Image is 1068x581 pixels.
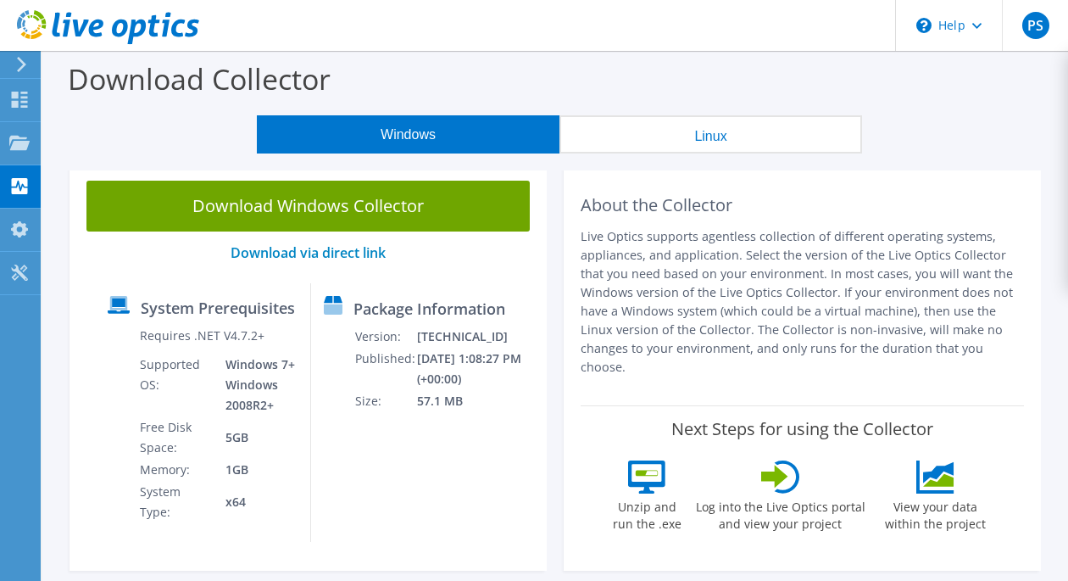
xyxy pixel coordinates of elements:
label: View your data within the project [875,494,997,533]
td: Supported OS: [139,354,213,416]
button: Windows [257,115,559,154]
button: Linux [559,115,862,154]
label: System Prerequisites [141,299,295,316]
td: 57.1 MB [416,390,539,412]
h2: About the Collector [581,195,1024,215]
label: Requires .NET V4.7.2+ [140,327,264,344]
label: Log into the Live Optics portal and view your project [695,494,866,533]
p: Live Optics supports agentless collection of different operating systems, appliances, and applica... [581,227,1024,377]
label: Download Collector [68,59,331,98]
label: Next Steps for using the Collector [671,419,933,439]
a: Download via direct link [231,243,386,262]
td: Published: [354,348,416,390]
a: Download Windows Collector [86,181,530,232]
td: Windows 7+ Windows 2008R2+ [213,354,298,416]
td: [TECHNICAL_ID] [416,326,539,348]
td: [DATE] 1:08:27 PM (+00:00) [416,348,539,390]
td: 1GB [213,459,298,481]
span: PS [1022,12,1049,39]
td: System Type: [139,481,213,523]
td: 5GB [213,416,298,459]
svg: \n [916,18,932,33]
td: Memory: [139,459,213,481]
td: x64 [213,481,298,523]
td: Version: [354,326,416,348]
td: Size: [354,390,416,412]
label: Unzip and run the .exe [609,494,687,533]
label: Package Information [353,300,505,317]
td: Free Disk Space: [139,416,213,459]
